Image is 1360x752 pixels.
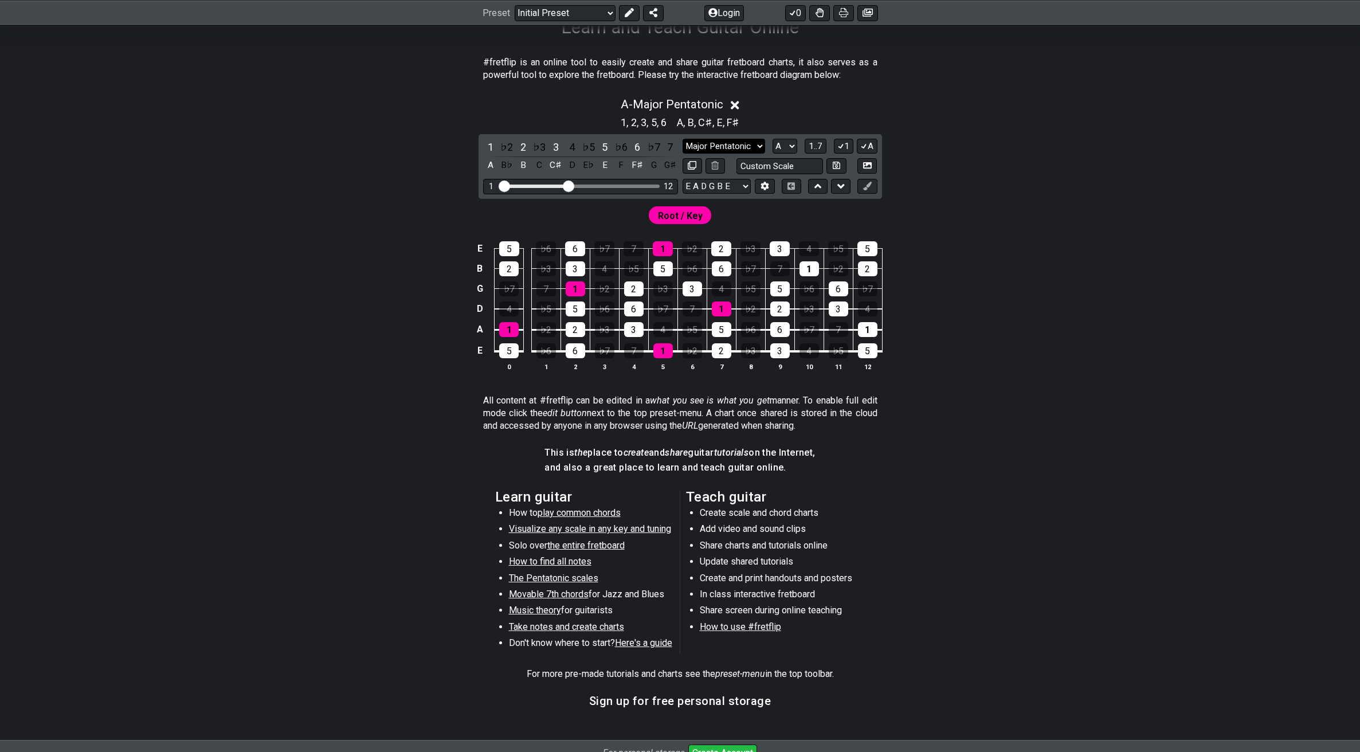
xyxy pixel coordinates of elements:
th: 0 [495,361,524,373]
button: Share Preset [643,5,664,21]
div: 4 [799,241,819,256]
div: 6 [566,343,585,358]
th: 3 [590,361,619,373]
button: Delete [706,158,725,174]
div: ♭2 [683,343,702,358]
span: , [683,115,688,130]
div: 12 [664,182,673,191]
th: 8 [736,361,765,373]
span: 1 [621,115,626,130]
button: First click edit preset to enable marker editing [857,179,877,194]
span: Preset [483,7,510,18]
select: Tuning [683,179,751,194]
div: Visible fret range [483,179,678,194]
button: Store user defined scale [826,158,846,174]
button: Edit Tuning [755,179,774,194]
div: 3 [770,343,790,358]
div: toggle pitch class [581,158,596,173]
span: 5 [651,115,657,130]
p: For more pre-made tutorials and charts see the in the top toolbar. [527,668,834,680]
div: toggle scale degree [614,139,629,155]
div: 5 [712,322,731,337]
div: ♭2 [536,322,556,337]
span: E [717,115,723,130]
div: toggle scale degree [499,139,514,155]
span: How to use #fretflip [700,621,781,632]
div: 3 [566,261,585,276]
div: toggle pitch class [516,158,531,173]
h2: Teach guitar [686,491,865,503]
div: 1 [489,182,493,191]
div: 5 [653,261,673,276]
li: Create scale and chord charts [700,507,863,523]
div: 7 [624,241,644,256]
div: 5 [566,301,585,316]
span: Movable 7th chords [509,589,589,600]
div: toggle pitch class [499,158,514,173]
button: Create Image [857,158,877,174]
div: 2 [858,261,877,276]
li: How to [509,507,672,523]
p: All content at #fretflip can be edited in a manner. To enable full edit mode click the next to th... [483,394,877,433]
div: ♭5 [683,322,702,337]
th: 2 [561,361,590,373]
button: Edit Preset [619,5,640,21]
div: 2 [566,322,585,337]
button: 1 [834,139,853,154]
li: for Jazz and Blues [509,588,672,604]
div: 5 [499,343,519,358]
div: toggle pitch class [646,158,661,173]
th: 7 [707,361,736,373]
div: ♭3 [595,322,614,337]
span: , [712,115,717,130]
div: toggle pitch class [614,158,629,173]
span: F♯ [727,115,739,130]
div: toggle scale degree [597,139,612,155]
div: 1 [499,322,519,337]
em: the [574,447,587,458]
div: 7 [536,281,556,296]
div: 1 [799,261,819,276]
span: , [637,115,641,130]
em: what you see is what you get [650,395,770,406]
div: 5 [770,281,790,296]
div: 2 [712,343,731,358]
div: 4 [653,322,673,337]
div: 4 [499,301,519,316]
div: toggle pitch class [483,158,498,173]
div: toggle pitch class [532,158,547,173]
span: , [646,115,651,130]
div: 1 [566,281,585,296]
div: 2 [770,301,790,316]
li: for guitarists [509,604,672,620]
div: 4 [595,261,614,276]
div: ♭7 [653,301,673,316]
em: preset-menu [715,668,765,679]
div: ♭3 [740,241,761,256]
button: Toggle Dexterity for all fretkits [809,5,830,21]
span: How to find all notes [509,556,591,567]
div: 7 [770,261,790,276]
div: ♭2 [595,281,614,296]
div: 1 [653,343,673,358]
span: , [626,115,631,130]
td: G [473,279,487,299]
th: 6 [677,361,707,373]
button: 0 [785,5,806,21]
div: 3 [770,241,790,256]
div: ♭2 [829,261,848,276]
th: 9 [765,361,794,373]
div: toggle scale degree [532,139,547,155]
div: 6 [829,281,848,296]
div: 5 [499,241,519,256]
div: 4 [858,301,877,316]
h4: This is place to and guitar on the Internet, [544,446,815,459]
div: 7 [624,343,644,358]
span: A - Major Pentatonic [621,97,723,111]
button: Print [833,5,854,21]
div: 7 [829,322,848,337]
div: ♭5 [536,301,556,316]
span: play common chords [538,507,621,518]
h1: Learn and Teach Guitar Online [561,16,799,38]
span: , [657,115,661,130]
